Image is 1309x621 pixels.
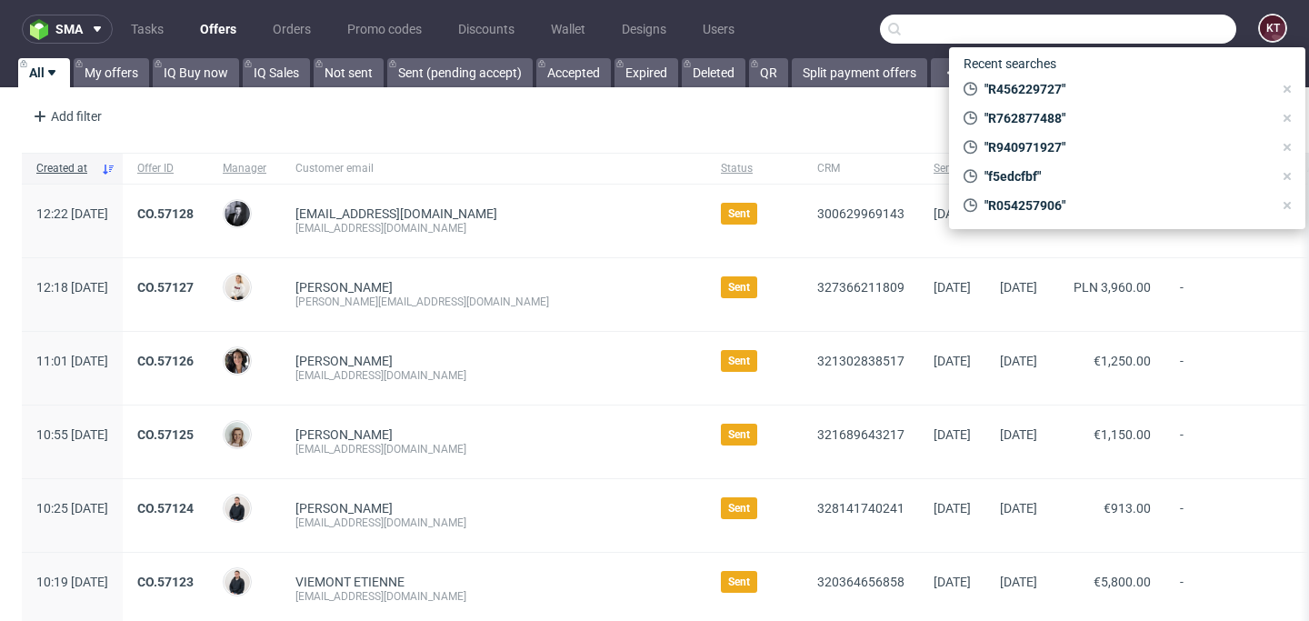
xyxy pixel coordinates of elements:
span: Customer email [295,161,692,176]
span: 12:18 [DATE] [36,280,108,295]
a: IQ Buy now [153,58,239,87]
a: Sent (pending accept) [387,58,533,87]
div: [PERSON_NAME][EMAIL_ADDRESS][DOMAIN_NAME] [295,295,692,309]
span: 10:55 [DATE] [36,427,108,442]
div: [EMAIL_ADDRESS][DOMAIN_NAME] [295,589,692,604]
span: [DATE] [1000,427,1037,442]
span: Recent searches [956,49,1064,78]
span: - [1180,575,1278,604]
span: - [1180,501,1278,530]
a: 320364656858 [817,575,904,589]
span: - [1180,427,1278,456]
span: PLN 3,960.00 [1074,280,1151,295]
span: [DATE] [934,575,971,589]
button: sma [22,15,113,44]
span: [DATE] [934,501,971,516]
span: Manager [223,161,266,176]
a: QR [749,58,788,87]
span: €5,800.00 [1094,575,1151,589]
span: €1,150.00 [1094,427,1151,442]
span: "R054257906" [977,196,1273,215]
a: 300629969143 [817,206,904,221]
img: Moreno Martinez Cristina [225,348,250,374]
div: [EMAIL_ADDRESS][DOMAIN_NAME] [295,442,692,456]
a: Offers [189,15,247,44]
img: Monika Poźniak [225,422,250,447]
a: Split payment offers [792,58,927,87]
span: - [1180,280,1278,309]
a: [PERSON_NAME] [295,280,393,295]
a: [PERSON_NAME] [295,354,393,368]
span: 10:19 [DATE] [36,575,108,589]
span: sma [55,23,83,35]
span: 10:25 [DATE] [36,501,108,516]
span: [DATE] [1000,280,1037,295]
div: [EMAIL_ADDRESS][DOMAIN_NAME] [295,516,692,530]
a: Accepted [536,58,611,87]
a: CO.57123 [137,575,194,589]
a: Not sent [314,58,384,87]
img: Adrian Margula [225,496,250,521]
img: Philippe Dubuy [225,201,250,226]
span: Sent on [934,161,971,176]
a: CO.57125 [137,427,194,442]
span: "R940971927" [977,138,1273,156]
span: "R762877488" [977,109,1273,127]
a: [PERSON_NAME] [295,501,393,516]
span: [DATE] [1000,501,1037,516]
div: [EMAIL_ADDRESS][DOMAIN_NAME] [295,221,692,235]
a: 328141740241 [817,501,904,516]
a: All [18,58,70,87]
a: Tasks [120,15,175,44]
span: "R456229727" [977,80,1273,98]
div: [EMAIL_ADDRESS][DOMAIN_NAME] [295,368,692,383]
a: Wallet [540,15,596,44]
span: €913.00 [1104,501,1151,516]
span: €1,250.00 [1094,354,1151,368]
a: Orders [262,15,322,44]
a: Designs [611,15,677,44]
span: [DATE] [1000,575,1037,589]
a: Promo codes [336,15,433,44]
span: [EMAIL_ADDRESS][DOMAIN_NAME] [295,206,497,221]
span: Offer ID [137,161,194,176]
a: CO.57127 [137,280,194,295]
span: Sent [728,354,750,368]
a: CO.57124 [137,501,194,516]
a: CO.57128 [137,206,194,221]
a: 321302838517 [817,354,904,368]
a: VIEMONT ETIENNE [295,575,405,589]
img: Mari Fok [225,275,250,300]
a: Discounts [447,15,525,44]
span: Sent [728,427,750,442]
a: Users [692,15,745,44]
span: Status [721,161,788,176]
span: Sent [728,575,750,589]
img: Adrian Margula [225,569,250,595]
a: 321689643217 [817,427,904,442]
a: Deleted [682,58,745,87]
a: IQ Sales [243,58,310,87]
a: Expired [615,58,678,87]
span: CRM [817,161,904,176]
span: Sent [728,280,750,295]
a: My offers [74,58,149,87]
span: [DATE] [934,280,971,295]
figcaption: KT [1260,15,1285,41]
a: 327366211809 [817,280,904,295]
span: Created at [36,161,94,176]
span: 12:22 [DATE] [36,206,108,221]
span: - [1180,354,1278,383]
span: Sent [728,206,750,221]
span: "f5edcfbf" [977,167,1273,185]
img: logo [30,19,55,40]
a: [PERSON_NAME] [295,427,393,442]
span: [DATE] [934,206,971,221]
span: 11:01 [DATE] [36,354,108,368]
a: CO.57126 [137,354,194,368]
span: [DATE] [1000,354,1037,368]
div: Add filter [25,102,105,131]
span: [DATE] [934,427,971,442]
span: [DATE] [934,354,971,368]
span: Sent [728,501,750,516]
